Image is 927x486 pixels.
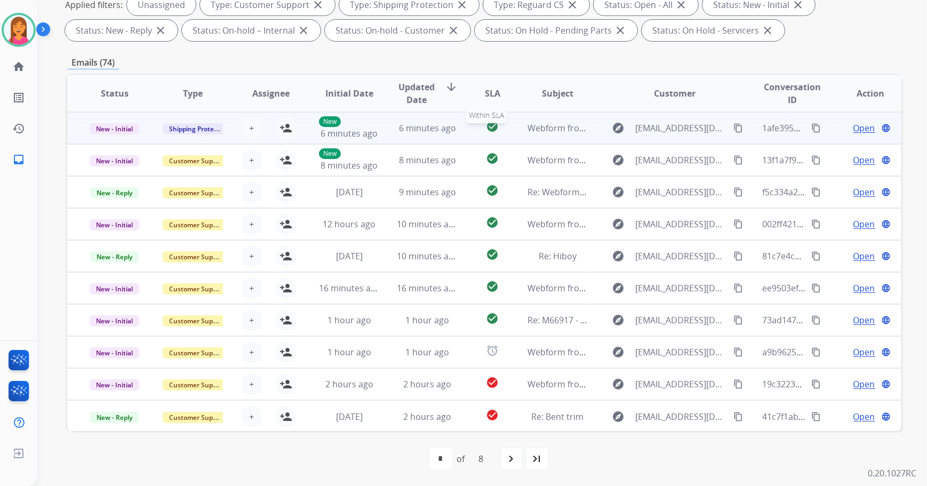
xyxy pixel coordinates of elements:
mat-icon: home [12,60,25,73]
span: Webform from [EMAIL_ADDRESS][DOMAIN_NAME] on [DATE] [528,378,769,390]
span: 16 minutes ago [319,282,381,294]
mat-icon: person_add [279,378,292,391]
span: Open [853,154,875,166]
mat-icon: language [881,315,891,325]
mat-icon: close [154,24,167,37]
mat-icon: content_copy [733,219,743,229]
span: Open [853,346,875,358]
mat-icon: content_copy [733,315,743,325]
span: Conversation ID [762,81,823,106]
mat-icon: content_copy [733,347,743,357]
span: + [250,282,254,294]
mat-icon: content_copy [811,123,821,133]
span: Customer Support [163,251,232,262]
span: Open [853,218,875,230]
span: Customer Support [163,219,232,230]
span: Customer Support [163,412,232,423]
mat-icon: explore [612,346,625,358]
span: New - Reply [90,412,139,423]
span: [EMAIL_ADDRESS][DOMAIN_NAME] [635,378,727,391]
button: + [241,149,262,171]
span: Re: Hiboy [539,250,577,262]
span: [DATE] [336,411,363,423]
mat-icon: list_alt [12,91,25,104]
span: Customer [654,87,696,100]
span: [EMAIL_ADDRESS][DOMAIN_NAME] [635,154,727,166]
span: Initial Date [325,87,373,100]
span: + [250,410,254,423]
mat-icon: content_copy [811,187,821,197]
span: New - Reply [90,187,139,198]
mat-icon: explore [612,410,625,423]
span: Subject [542,87,573,100]
mat-icon: person_add [279,186,292,198]
span: 1 hour ago [405,314,449,326]
span: Status [101,87,129,100]
p: New [319,116,341,127]
span: Customer Support [163,187,232,198]
span: New - Initial [90,219,139,230]
span: Open [853,186,875,198]
mat-icon: content_copy [811,251,821,261]
mat-icon: content_copy [733,123,743,133]
span: New - Initial [90,123,139,134]
span: + [250,154,254,166]
mat-icon: check_circle [486,376,499,389]
span: [EMAIL_ADDRESS][DOMAIN_NAME] [635,410,727,423]
mat-icon: content_copy [733,283,743,293]
mat-icon: explore [612,378,625,391]
p: New [319,148,341,159]
mat-icon: check_circle [486,184,499,197]
mat-icon: content_copy [733,251,743,261]
div: of [457,452,465,465]
span: Customer Support [163,155,232,166]
button: + [241,341,262,363]
span: + [250,314,254,326]
span: Webform from [EMAIL_ADDRESS][DOMAIN_NAME] on [DATE] [528,218,769,230]
mat-icon: language [881,412,891,421]
mat-icon: content_copy [811,412,821,421]
mat-icon: language [881,283,891,293]
mat-icon: explore [612,154,625,166]
button: + [241,373,262,395]
button: + [241,309,262,331]
mat-icon: close [447,24,460,37]
button: + [241,213,262,235]
span: 2 hours ago [403,378,451,390]
span: + [250,218,254,230]
mat-icon: person_add [279,282,292,294]
div: 8 [470,448,492,469]
span: 1 hour ago [405,346,449,358]
span: Shipping Protection [163,123,236,134]
mat-icon: content_copy [811,347,821,357]
mat-icon: language [881,155,891,165]
span: 6 minutes ago [321,128,378,139]
mat-icon: check_circle [486,216,499,229]
span: Webform from [EMAIL_ADDRESS][DOMAIN_NAME] on [DATE] [528,282,769,294]
span: a9b9625d-fc93-4741-99f5-1fe5ed8846cd [762,346,921,358]
mat-icon: language [881,347,891,357]
span: New - Initial [90,347,139,358]
span: + [250,186,254,198]
span: Re: Bent trim [532,411,584,423]
p: 0.20.1027RC [868,467,916,480]
span: 2 hours ago [403,411,451,423]
span: 12 hours ago [323,218,375,230]
mat-icon: content_copy [811,219,821,229]
span: ee9503ef-ae0c-4d2d-94d8-7af358676d3e [762,282,924,294]
mat-icon: content_copy [811,155,821,165]
mat-icon: navigate_next [505,452,518,465]
span: 2 hours ago [325,378,373,390]
span: f5c334a2-fac6-4e3b-86b7-bcac6de96cad [762,186,922,198]
mat-icon: close [761,24,774,37]
th: Action [823,75,901,112]
mat-icon: check_circle [486,248,499,261]
span: [EMAIL_ADDRESS][DOMAIN_NAME] [635,314,727,326]
span: 002ff421-f0a9-4a6b-aade-a6b85fe7f73d [762,218,918,230]
span: [EMAIL_ADDRESS][DOMAIN_NAME] [635,218,727,230]
mat-icon: explore [612,122,625,134]
span: [DATE] [336,250,363,262]
span: [DATE] [336,186,363,198]
div: Status: New - Reply [65,20,178,41]
mat-icon: language [881,251,891,261]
